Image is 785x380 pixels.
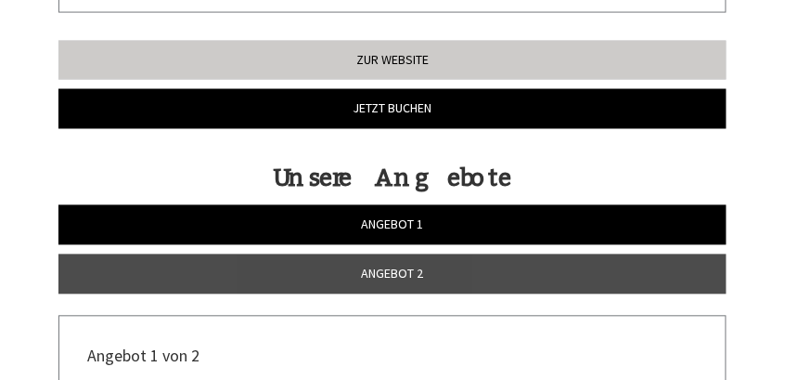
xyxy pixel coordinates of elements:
span: Angebot 2 [362,266,424,282]
span: Angebot 1 von 2 [87,346,199,367]
div: Unsere Angebote [58,162,727,196]
a: Zur Website [58,41,727,80]
a: Jetzt buchen [58,89,727,129]
span: Angebot 1 [362,216,424,233]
